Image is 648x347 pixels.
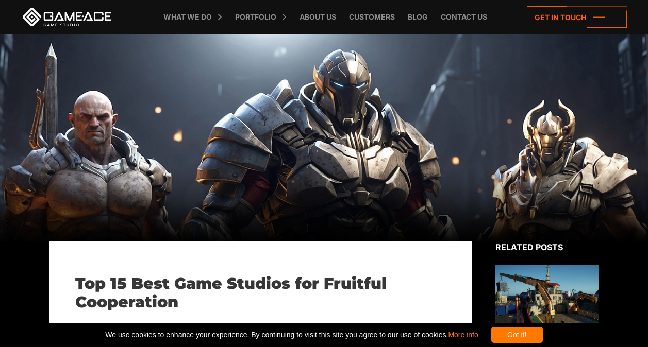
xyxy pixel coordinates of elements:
a: Get in touch [527,6,627,28]
div: Got it! [491,327,543,343]
h1: Top 15 Best Game Studios for Fruitful Cooperation [75,274,446,311]
span: We use cookies to enhance your experience. By continuing to visit this site you agree to our use ... [105,327,478,343]
div: Related posts [495,241,599,253]
a: More info [448,331,478,339]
